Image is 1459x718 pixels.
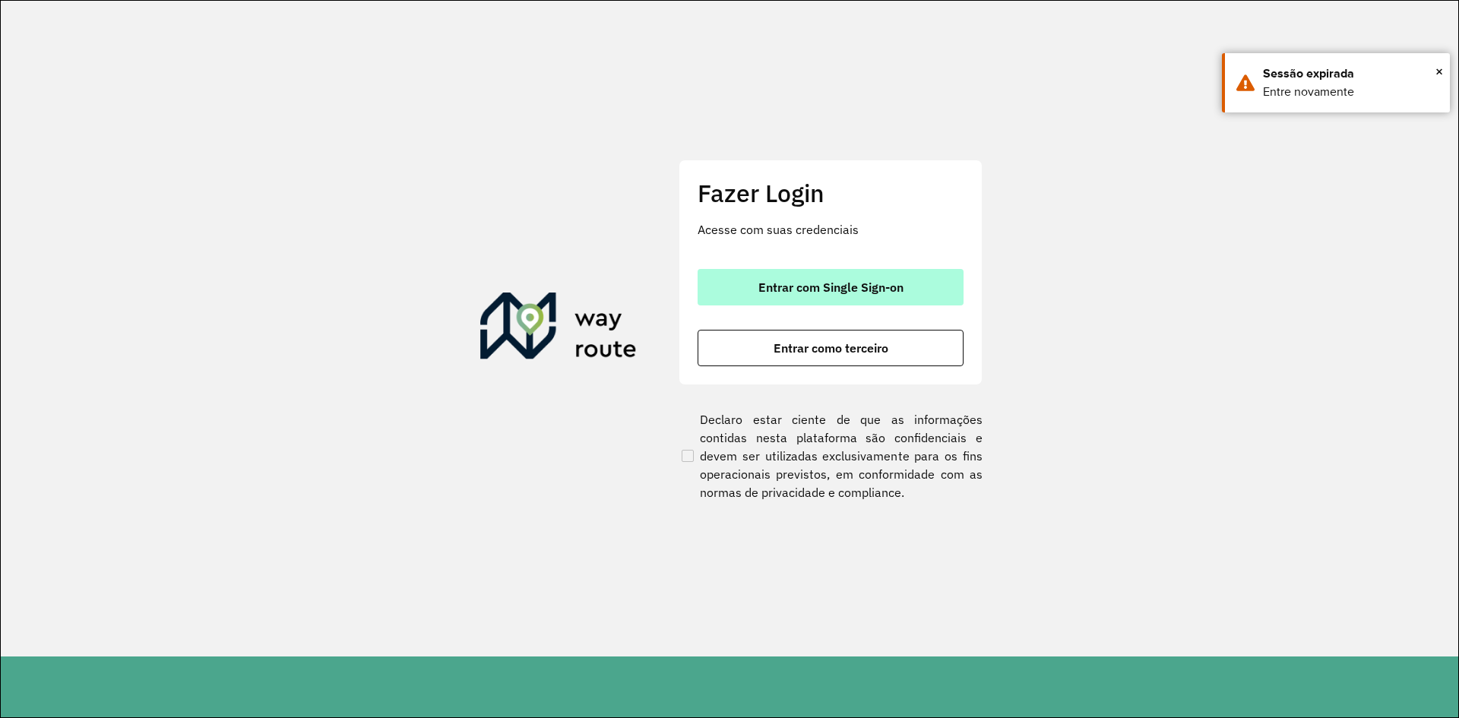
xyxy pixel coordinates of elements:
[698,330,964,366] button: button
[1263,83,1438,101] div: Entre novamente
[698,269,964,305] button: button
[758,281,904,293] span: Entrar com Single Sign-on
[1263,65,1438,83] div: Sessão expirada
[1435,60,1443,83] button: Close
[1435,60,1443,83] span: ×
[698,179,964,207] h2: Fazer Login
[698,220,964,239] p: Acesse com suas credenciais
[679,410,983,501] label: Declaro estar ciente de que as informações contidas nesta plataforma são confidenciais e devem se...
[774,342,888,354] span: Entrar como terceiro
[480,293,637,365] img: Roteirizador AmbevTech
